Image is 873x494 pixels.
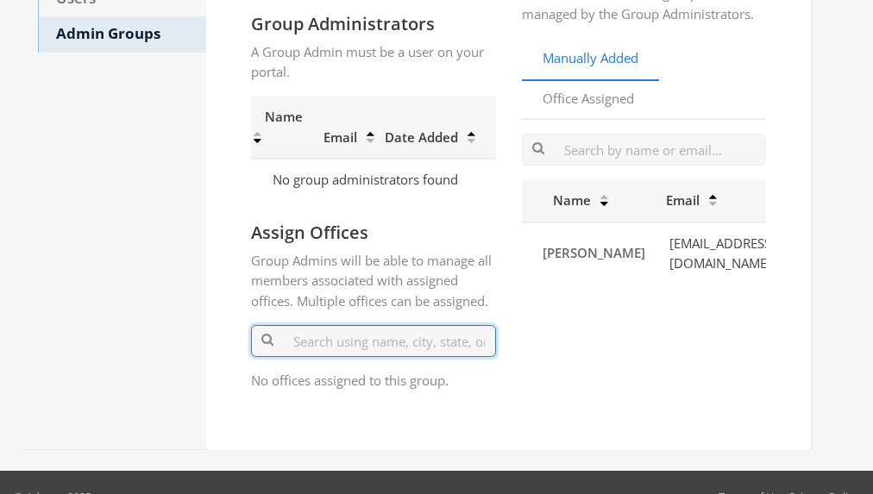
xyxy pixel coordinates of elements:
[323,128,357,146] span: Email
[656,222,786,285] td: [EMAIL_ADDRESS][DOMAIN_NAME]
[543,244,645,261] span: [PERSON_NAME]
[251,13,496,35] h4: Group Administrators
[385,128,458,146] span: Date Added
[522,78,655,121] a: Office Assigned
[522,134,767,166] input: Search by name or email...
[522,38,659,80] a: Manually Added
[38,16,206,53] a: Admin Groups
[251,42,496,83] p: A Group Admin must be a user on your portal.
[234,159,496,200] td: No group administrators found
[251,371,496,391] p: No offices assigned to this group.
[251,325,496,357] input: Search using name, city, state, or address to filter office list
[251,222,496,244] h4: Assign Offices
[666,191,700,209] span: Email
[532,191,591,209] span: Name
[251,251,496,311] p: Group Admins will be able to manage all members associated with assigned offices. Multiple office...
[244,108,303,125] span: Name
